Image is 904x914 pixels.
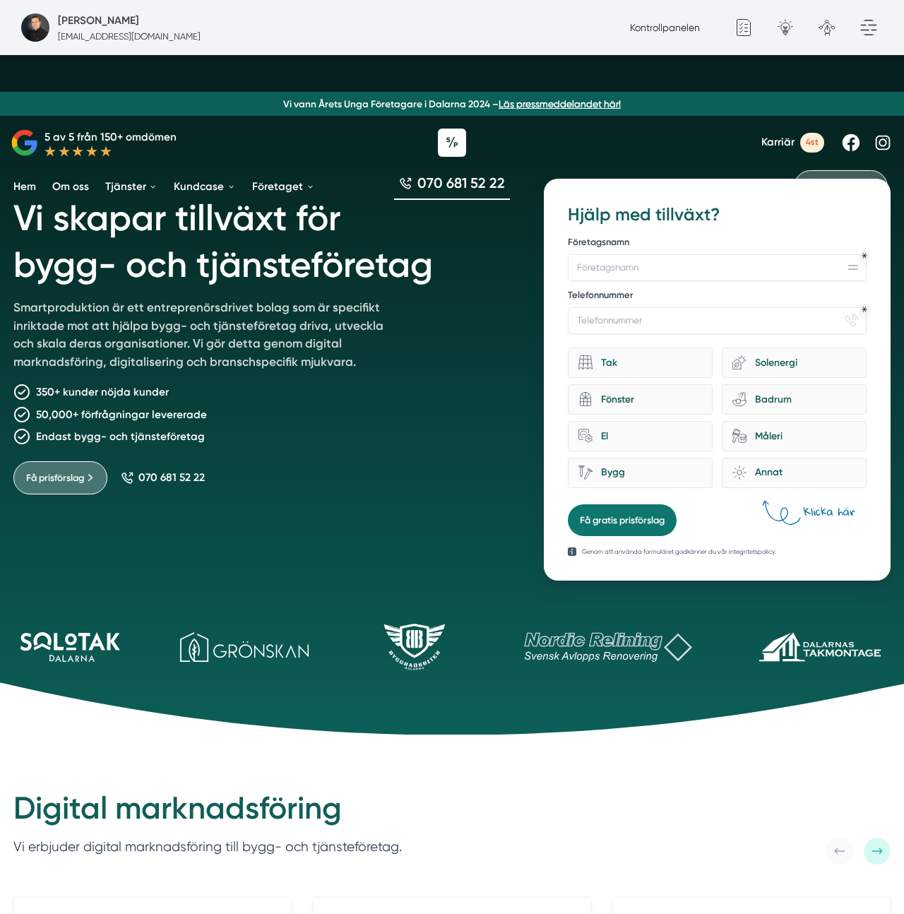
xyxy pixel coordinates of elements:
[44,129,177,146] p: 5 av 5 från 150+ omdömen
[11,170,39,205] a: Hem
[58,12,139,29] h5: Super Administratör
[58,30,201,43] p: [EMAIL_ADDRESS][DOMAIN_NAME]
[249,170,317,205] a: Företaget
[13,179,512,299] h1: Vi skapar tillväxt för bygg- och tjänsteföretag
[394,174,511,201] a: 070 681 52 22
[568,289,867,304] label: Telefonnummer
[862,307,867,312] div: Obligatoriskt
[568,504,677,536] button: Få gratis prisförslag
[21,13,49,42] img: foretagsbild-pa-smartproduktion-ett-foretag-i-dalarnas-lan-2023.jpg
[568,203,867,227] h3: Hjälp med tillväxt?
[138,471,205,485] span: 070 681 52 22
[36,428,205,445] p: Endast bygg- och tjänsteföretag
[794,170,888,203] a: Få prisförslag
[171,170,238,205] a: Kundcase
[568,307,867,334] input: Telefonnummer
[26,470,84,485] span: Få prisförslag
[630,22,700,33] a: Kontrollpanelen
[102,170,160,205] a: Tjänster
[13,299,400,376] p: Smartproduktion är ett entreprenörsdrivet bolag som är specifikt inriktade mot att hjälpa bygg- o...
[582,547,776,557] p: Genom att använda formuläret godkänner du vår integritetspolicy.
[568,254,867,281] input: Företagsnamn
[761,133,824,152] a: Karriär 4st
[800,133,824,152] span: 4st
[13,788,402,836] h2: Digital marknadsföring
[121,471,206,485] a: 070 681 52 22
[862,253,867,259] div: Obligatoriskt
[13,836,402,857] p: Vi erbjuder digital marknadsföring till bygg- och tjänsteföretag.
[6,97,899,111] p: Vi vann Årets Unga Företagare i Dalarna 2024 –
[568,236,867,251] label: Företagsnamn
[807,179,864,194] span: Få prisförslag
[49,170,92,205] a: Om oss
[761,136,795,149] span: Karriär
[36,384,169,400] p: 350+ kunder nöjda kunder
[13,461,107,494] a: Få prisförslag
[718,180,783,194] a: Kontakta oss
[499,98,621,109] a: Läs pressmeddelandet här!
[36,406,207,423] p: 50,000+ förfrågningar levererade
[417,174,505,194] span: 070 681 52 22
